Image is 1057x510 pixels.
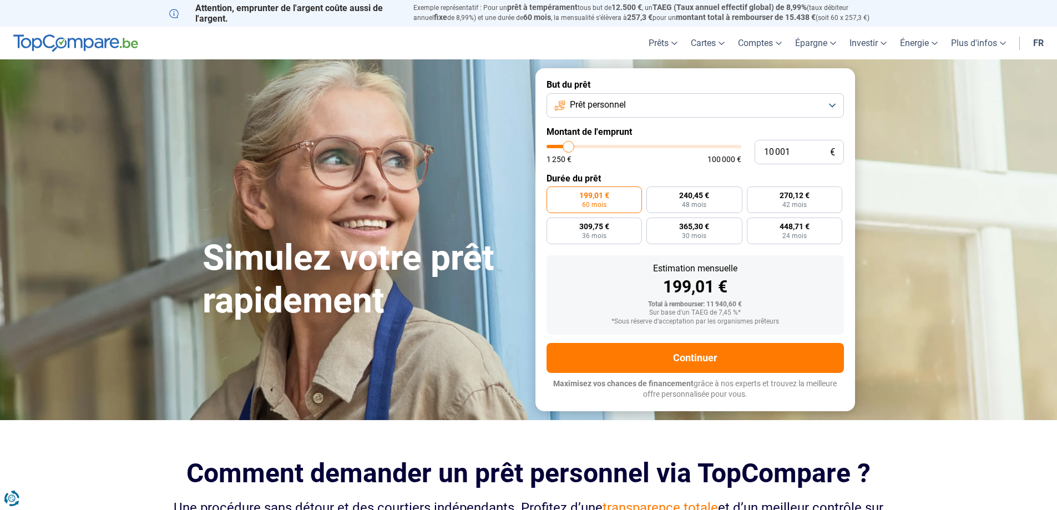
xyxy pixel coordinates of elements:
[788,27,843,59] a: Épargne
[555,301,835,309] div: Total à rembourser: 11 940,60 €
[434,13,447,22] span: fixe
[169,3,400,24] p: Attention, emprunter de l'argent coûte aussi de l'argent.
[547,79,844,90] label: But du prêt
[547,343,844,373] button: Continuer
[676,13,816,22] span: montant total à rembourser de 15.438 €
[582,233,606,239] span: 36 mois
[547,93,844,118] button: Prêt personnel
[682,201,706,208] span: 48 mois
[731,27,788,59] a: Comptes
[627,13,653,22] span: 257,3 €
[555,264,835,273] div: Estimation mensuelle
[547,127,844,137] label: Montant de l'emprunt
[555,279,835,295] div: 199,01 €
[684,27,731,59] a: Cartes
[780,223,810,230] span: 448,71 €
[555,309,835,317] div: Sur base d'un TAEG de 7,45 %*
[547,378,844,400] p: grâce à nos experts et trouvez la meilleure offre personnalisée pour vous.
[611,3,642,12] span: 12.500 €
[780,191,810,199] span: 270,12 €
[843,27,893,59] a: Investir
[1026,27,1050,59] a: fr
[944,27,1013,59] a: Plus d'infos
[570,99,626,111] span: Prêt personnel
[555,318,835,326] div: *Sous réserve d'acceptation par les organismes prêteurs
[782,201,807,208] span: 42 mois
[553,379,694,388] span: Maximisez vos chances de financement
[523,13,551,22] span: 60 mois
[642,27,684,59] a: Prêts
[507,3,578,12] span: prêt à tempérament
[707,155,741,163] span: 100 000 €
[203,237,522,322] h1: Simulez votre prêt rapidement
[893,27,944,59] a: Énergie
[679,191,709,199] span: 240,45 €
[582,201,606,208] span: 60 mois
[13,34,138,52] img: TopCompare
[413,3,888,23] p: Exemple représentatif : Pour un tous but de , un (taux débiteur annuel de 8,99%) et une durée de ...
[782,233,807,239] span: 24 mois
[547,155,572,163] span: 1 250 €
[679,223,709,230] span: 365,30 €
[547,173,844,184] label: Durée du prêt
[653,3,807,12] span: TAEG (Taux annuel effectif global) de 8,99%
[579,191,609,199] span: 199,01 €
[579,223,609,230] span: 309,75 €
[830,148,835,157] span: €
[682,233,706,239] span: 30 mois
[169,458,888,488] h2: Comment demander un prêt personnel via TopCompare ?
